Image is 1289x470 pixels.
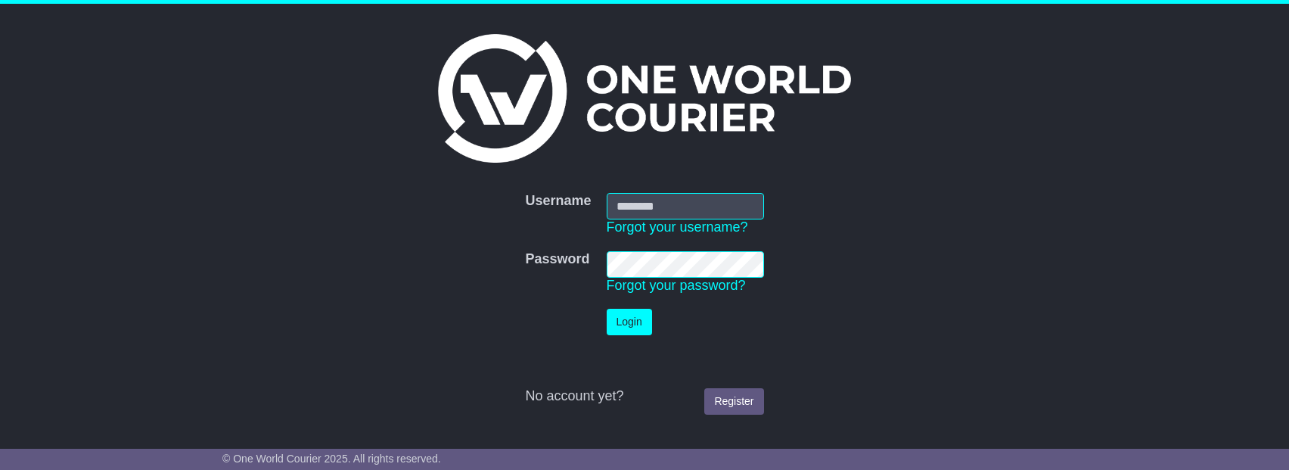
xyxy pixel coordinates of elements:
[704,388,763,415] a: Register
[525,251,589,268] label: Password
[525,193,591,210] label: Username
[607,219,748,235] a: Forgot your username?
[525,388,763,405] div: No account yet?
[222,453,441,465] span: © One World Courier 2025. All rights reserved.
[607,309,652,335] button: Login
[607,278,746,293] a: Forgot your password?
[438,34,851,163] img: One World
